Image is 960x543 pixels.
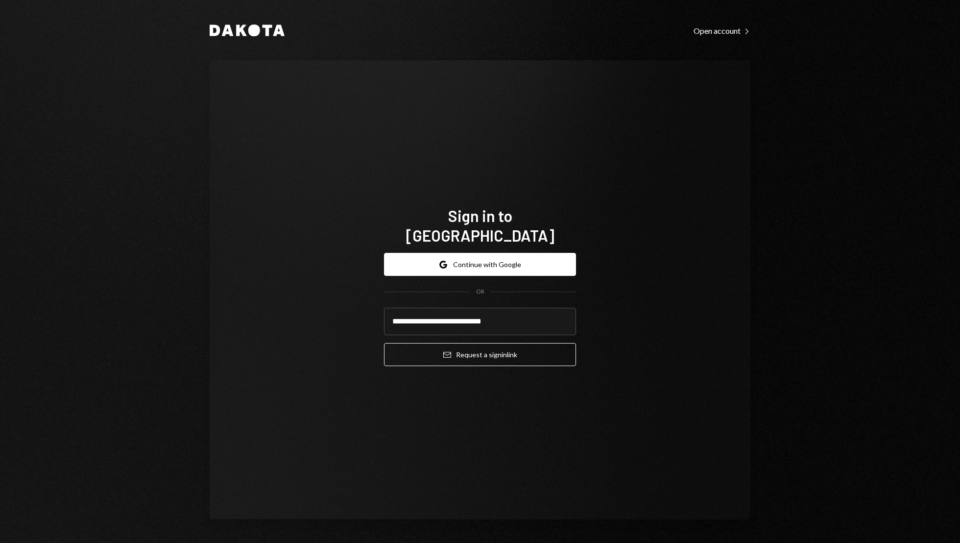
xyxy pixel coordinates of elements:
div: OR [476,288,484,296]
div: Open account [694,26,750,36]
button: Continue with Google [384,253,576,276]
button: Request a signinlink [384,343,576,366]
a: Open account [694,25,750,36]
h1: Sign in to [GEOGRAPHIC_DATA] [384,206,576,245]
